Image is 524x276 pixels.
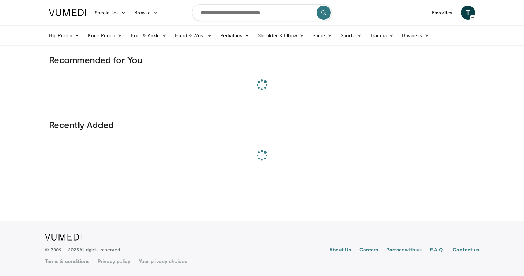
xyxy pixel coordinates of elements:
[127,28,171,42] a: Foot & Ankle
[171,28,216,42] a: Hand & Wrist
[192,4,332,21] input: Search topics, interventions
[359,246,378,255] a: Careers
[45,246,120,253] p: © 2009 – 2025
[139,258,187,265] a: Your privacy choices
[84,28,127,42] a: Knee Recon
[461,6,475,20] a: T
[366,28,398,42] a: Trauma
[49,54,475,65] h3: Recommended for You
[45,28,84,42] a: Hip Recon
[216,28,254,42] a: Pediatrics
[386,246,422,255] a: Partner with us
[398,28,434,42] a: Business
[254,28,308,42] a: Shoulder & Elbow
[90,6,130,20] a: Specialties
[45,258,89,265] a: Terms & conditions
[336,28,366,42] a: Sports
[49,119,475,130] h3: Recently Added
[329,246,351,255] a: About Us
[428,6,457,20] a: Favorites
[430,246,444,255] a: F.A.Q.
[98,258,130,265] a: Privacy policy
[453,246,479,255] a: Contact us
[45,234,82,241] img: VuMedi Logo
[49,9,86,16] img: VuMedi Logo
[130,6,162,20] a: Browse
[79,247,120,252] span: All rights reserved
[308,28,336,42] a: Spine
